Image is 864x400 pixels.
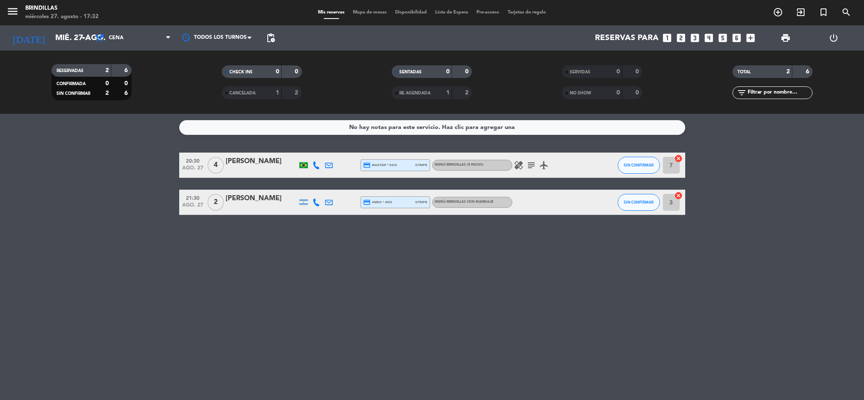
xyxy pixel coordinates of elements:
[207,194,224,211] span: 2
[570,70,590,74] span: SERVIDAS
[25,4,99,13] div: Brindillas
[676,32,686,43] i: looks_two
[349,123,515,132] div: No hay notas para este servicio. Haz clic para agregar una
[773,7,783,17] i: add_circle_outline
[276,69,279,75] strong: 0
[674,191,683,200] i: cancel
[57,82,86,86] span: CONFIRMADA
[526,160,536,170] i: subject
[25,13,99,21] div: miércoles 27. agosto - 17:32
[446,90,449,96] strong: 1
[431,10,472,15] span: Lista de Espera
[229,70,253,74] span: CHECK INS
[624,200,654,204] span: SIN CONFIRMAR
[415,199,428,205] span: stripe
[786,69,790,75] strong: 2
[182,202,203,212] span: ago. 27
[674,154,683,163] i: cancel
[226,193,297,204] div: [PERSON_NAME]
[57,69,83,73] span: RESERVADAS
[124,90,129,96] strong: 6
[570,91,591,95] span: NO SHOW
[472,10,503,15] span: Pre-acceso
[745,32,756,43] i: add_box
[781,33,791,43] span: print
[465,69,470,75] strong: 0
[295,90,300,96] strong: 2
[57,91,90,96] span: SIN CONFIRMAR
[6,5,19,21] button: menu
[105,90,109,96] strong: 2
[806,69,811,75] strong: 6
[435,163,484,166] span: Menú Brindillas (8 Pasos)
[124,81,129,86] strong: 0
[415,162,428,168] span: stripe
[391,10,431,15] span: Disponibilidad
[363,199,371,206] i: credit_card
[276,90,279,96] strong: 1
[737,70,751,74] span: TOTAL
[731,32,742,43] i: looks_6
[689,32,700,43] i: looks_3
[226,156,297,167] div: [PERSON_NAME]
[363,161,371,169] i: credit_card
[109,35,124,41] span: Cena
[829,33,839,43] i: power_settings_new
[539,160,549,170] i: airplanemode_active
[266,33,276,43] span: pending_actions
[105,81,109,86] strong: 0
[618,157,660,174] button: SIN CONFIRMAR
[363,199,393,206] span: amex * 4001
[503,10,550,15] span: Tarjetas de regalo
[662,32,673,43] i: looks_one
[635,90,641,96] strong: 0
[6,5,19,18] i: menu
[514,160,524,170] i: healing
[229,91,256,95] span: CANCELADA
[618,194,660,211] button: SIN CONFIRMAR
[737,88,747,98] i: filter_list
[435,200,493,204] span: Menú Brindillas con Maridaje
[363,161,397,169] span: master * 5415
[314,10,349,15] span: Mis reservas
[810,25,858,51] div: LOG OUT
[818,7,829,17] i: turned_in_not
[616,69,620,75] strong: 0
[78,33,89,43] i: arrow_drop_down
[635,69,641,75] strong: 0
[595,33,659,43] span: Reservas para
[399,91,431,95] span: RE AGENDADA
[624,163,654,167] span: SIN CONFIRMAR
[295,69,300,75] strong: 0
[6,29,51,47] i: [DATE]
[717,32,728,43] i: looks_5
[841,7,851,17] i: search
[616,90,620,96] strong: 0
[703,32,714,43] i: looks_4
[124,67,129,73] strong: 6
[105,67,109,73] strong: 2
[207,157,224,174] span: 4
[399,70,422,74] span: SENTADAS
[747,88,812,97] input: Filtrar por nombre...
[465,90,470,96] strong: 2
[182,156,203,165] span: 20:30
[182,193,203,202] span: 21:30
[182,165,203,175] span: ago. 27
[446,69,449,75] strong: 0
[349,10,391,15] span: Mapa de mesas
[796,7,806,17] i: exit_to_app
